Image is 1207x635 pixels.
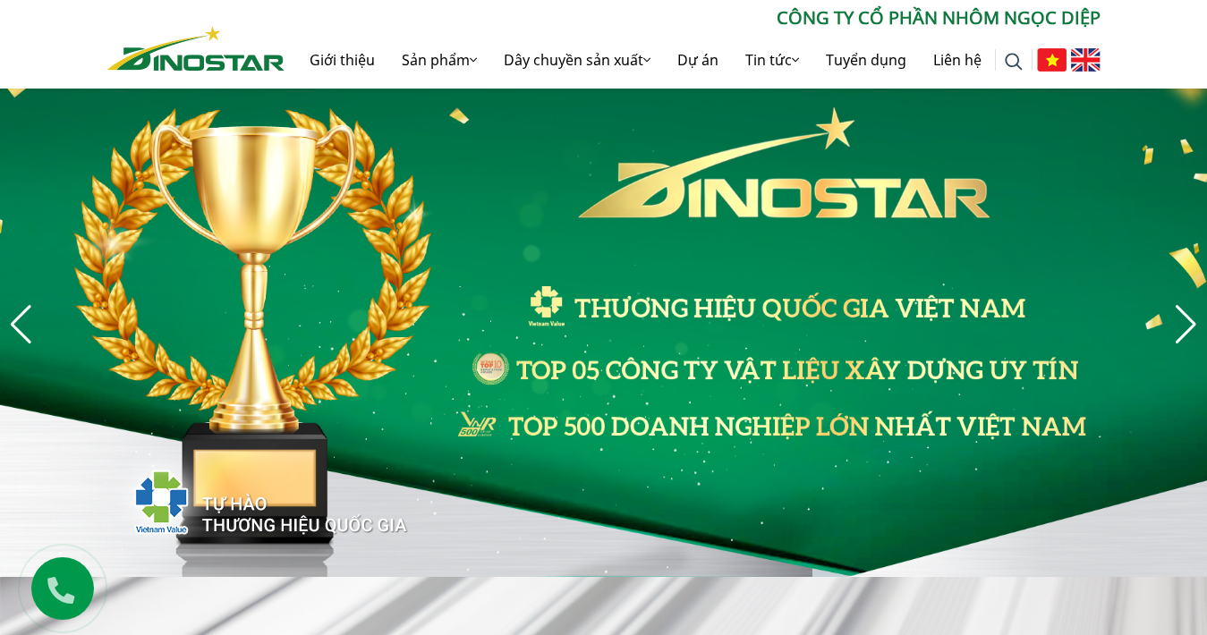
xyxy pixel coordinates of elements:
[1005,53,1023,71] img: search
[732,31,812,89] a: Tin tức
[107,26,285,71] img: Nhôm Dinostar
[388,31,490,89] a: Sản phẩm
[296,31,388,89] a: Giới thiệu
[1071,48,1101,72] img: English
[107,22,285,70] a: Nhôm Dinostar
[81,437,410,559] img: thqg
[1037,48,1067,72] img: Tiếng Việt
[920,31,995,89] a: Liên hệ
[490,31,664,89] a: Dây chuyền sản xuất
[812,31,920,89] a: Tuyển dụng
[1174,305,1198,344] div: Next slide
[9,305,33,344] div: Previous slide
[285,4,1101,31] p: CÔNG TY CỔ PHẦN NHÔM NGỌC DIỆP
[664,31,732,89] a: Dự án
